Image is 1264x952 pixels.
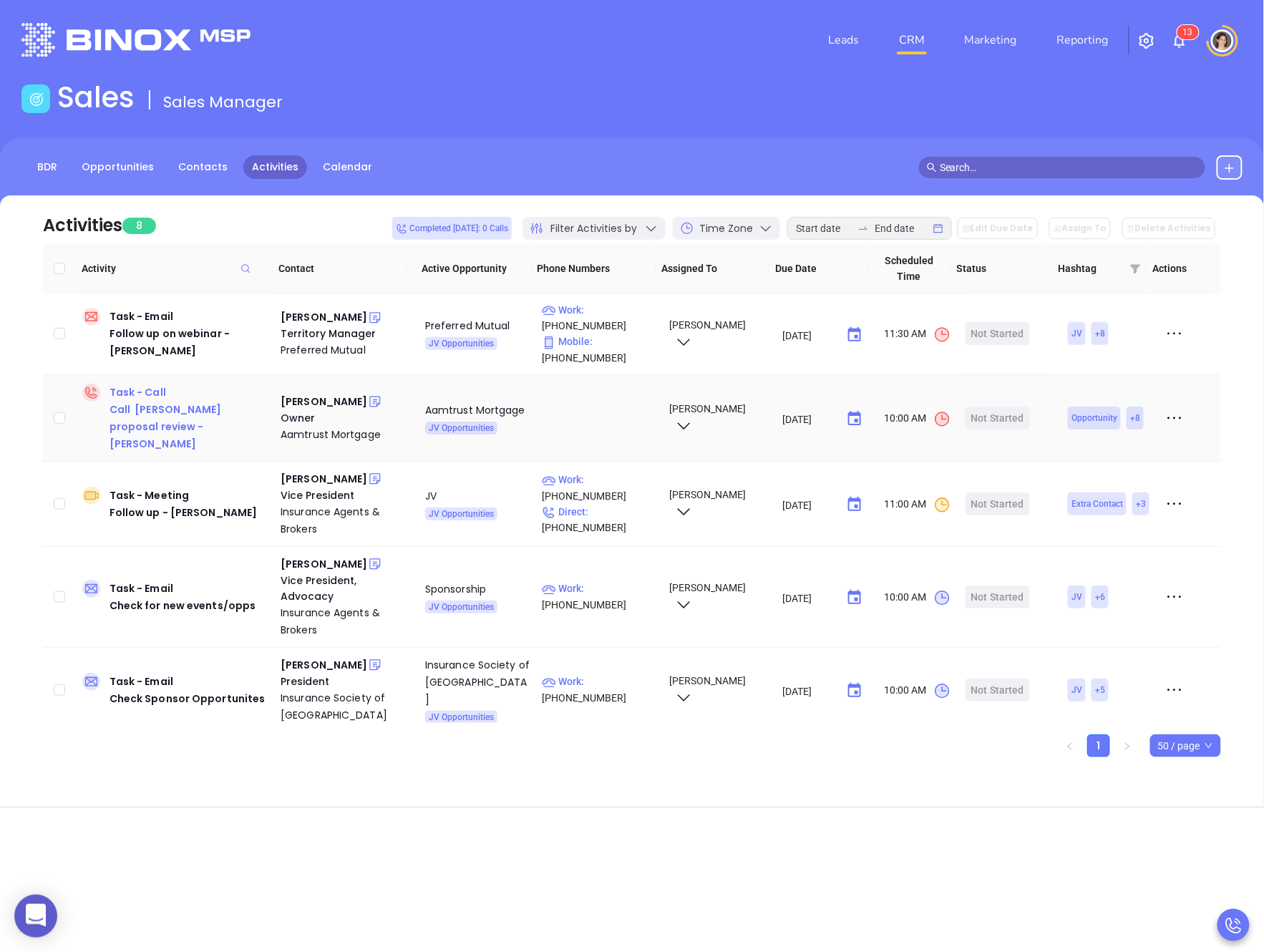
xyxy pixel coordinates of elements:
[782,684,835,699] input: MM/DD/YYYY
[668,582,747,609] span: [PERSON_NAME]
[429,420,494,436] span: JV Opportunities
[1116,734,1139,757] button: right
[796,220,852,236] input: Start date
[122,218,156,234] span: 8
[1183,27,1188,37] span: 1
[971,322,1024,345] div: Not Started
[1071,326,1082,341] span: JV
[281,426,405,443] a: Aamtrust Mortgage
[542,506,588,518] span: Direct :
[281,573,405,604] div: Vice President, Advocacy
[110,401,269,452] div: Call [PERSON_NAME] proposal review - [PERSON_NAME]
[857,223,869,234] span: to
[170,155,236,179] a: Contacts
[281,309,367,326] div: [PERSON_NAME]
[668,319,747,346] span: [PERSON_NAME]
[429,599,494,615] span: JV Opportunities
[700,221,754,236] span: Time Zone
[73,155,162,179] a: Opportunities
[281,689,405,724] a: Insurance Society of [GEOGRAPHIC_DATA]
[163,91,283,113] span: Sales Manager
[1071,589,1082,605] span: JV
[429,709,494,725] span: JV Opportunities
[21,23,251,57] img: logo
[273,244,407,293] th: Contact
[281,503,405,538] a: Insurance Agents & Brokers
[1188,27,1193,37] span: 3
[532,244,656,293] th: Phone Numbers
[940,160,1197,175] input: Search…
[884,589,951,607] span: 10:00 AM
[1095,326,1105,341] span: + 8
[281,470,367,487] div: [PERSON_NAME]
[971,492,1024,515] div: Not Started
[407,244,532,293] th: Active Opportunity
[429,336,494,351] span: JV Opportunities
[542,674,656,705] p: [PHONE_NUMBER]
[1130,410,1140,426] span: + 8
[1071,496,1123,512] span: Extra Contact
[1123,742,1132,751] span: right
[1051,26,1114,54] a: Reporting
[782,329,835,343] input: MM/DD/YYYY
[959,26,1023,54] a: Marketing
[110,690,266,707] div: Check Sponsor Opportunites
[542,336,593,347] span: Mobile :
[542,676,584,687] span: Work :
[822,26,865,54] a: Leads
[782,498,835,513] input: MM/DD/YYYY
[782,412,835,427] input: MM/DD/YYYY
[782,591,835,606] input: MM/DD/YYYY
[542,474,584,485] span: Work :
[769,244,867,293] th: Due Date
[1211,29,1234,52] img: user
[429,506,494,522] span: JV Opportunities
[1147,244,1210,293] th: Actions
[542,472,656,503] p: [PHONE_NUMBER]
[314,155,381,179] a: Calendar
[281,604,405,638] a: Insurance Agents & Brokers
[110,325,269,359] div: Follow up on webinar - [PERSON_NAME]
[840,490,869,519] button: Choose date, selected date is Aug 26, 2025
[281,656,367,674] div: [PERSON_NAME]
[425,402,530,419] div: Aamtrust Mortgage
[425,317,530,334] div: Preferred Mutual
[1138,32,1155,49] img: iconSetting
[1071,410,1117,426] span: Opportunity
[1122,218,1215,239] button: Delete Activities
[243,155,307,179] a: Activities
[668,489,747,516] span: [PERSON_NAME]
[425,581,530,598] div: Sponsorship
[1136,496,1146,512] span: + 3
[542,334,656,365] p: [PHONE_NUMBER]
[29,155,66,179] a: BDR
[281,393,367,410] div: [PERSON_NAME]
[1095,589,1105,605] span: + 6
[1088,735,1109,757] a: 1
[110,504,258,521] div: Follow up - [PERSON_NAME]
[971,679,1024,701] div: Not Started
[110,384,269,452] div: Task - Call
[542,504,656,535] p: [PHONE_NUMBER]
[1158,735,1213,757] span: 50 / page
[110,487,258,521] div: Task - Meeting
[1177,25,1199,39] sup: 13
[281,341,405,359] a: Preferred Mutual
[57,80,135,115] h1: Sales
[840,676,869,705] button: Choose date, selected date is Aug 29, 2025
[893,26,930,54] a: CRM
[542,302,656,334] p: [PHONE_NUMBER]
[884,410,951,428] span: 10:00 AM
[110,673,266,707] div: Task - Email
[1087,734,1110,757] li: 1
[542,583,584,594] span: Work :
[884,496,951,514] span: 11:00 AM
[425,487,530,505] div: JV
[927,162,937,173] span: search
[1059,734,1081,757] li: Previous Page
